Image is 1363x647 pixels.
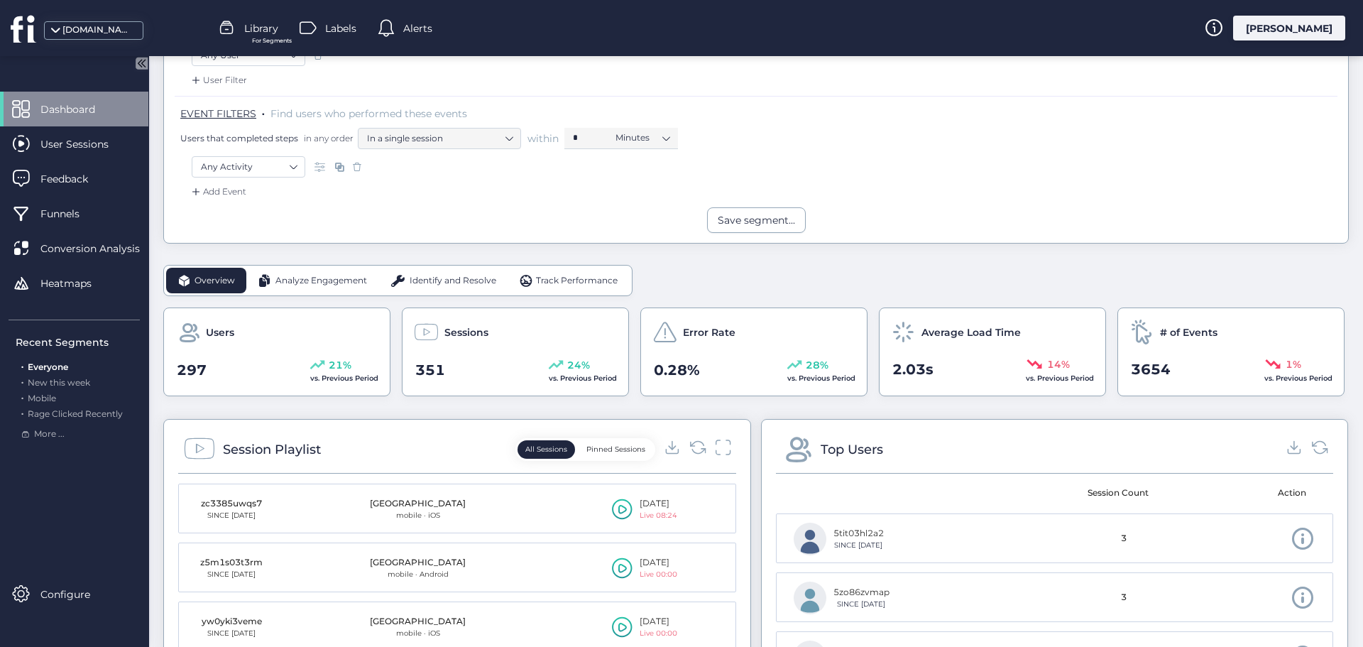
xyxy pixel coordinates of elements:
[252,36,292,45] span: For Segments
[196,497,267,511] div: zc3385uwqs7
[189,185,246,199] div: Add Event
[1160,325,1217,340] span: # of Events
[189,73,247,87] div: User Filter
[40,241,161,256] span: Conversion Analysis
[275,274,367,288] span: Analyze Engagement
[640,628,677,639] div: Live 00:00
[1233,16,1345,40] div: [PERSON_NAME]
[403,21,432,36] span: Alerts
[1026,374,1094,383] span: vs. Previous Period
[21,359,23,372] span: .
[28,393,56,403] span: Mobile
[310,374,378,383] span: vs. Previous Period
[1186,474,1323,513] mat-header-cell: Action
[1047,357,1070,372] span: 14%
[833,540,884,551] div: SINCE [DATE]
[370,615,466,629] div: [GEOGRAPHIC_DATA]
[415,359,445,381] span: 351
[549,374,617,383] span: vs. Previous Period
[196,628,267,639] div: SINCE [DATE]
[370,569,466,580] div: mobile · Android
[370,628,466,639] div: mobile · iOS
[892,359,934,381] span: 2.03s
[410,274,496,288] span: Identify and Resolve
[21,406,23,419] span: .
[201,156,296,178] nz-select-item: Any Activity
[196,556,267,570] div: z5m1s03t3rm
[40,587,111,602] span: Configure
[223,440,321,460] div: Session Playlist
[1264,374,1332,383] span: vs. Previous Period
[1121,532,1127,545] span: 3
[833,586,889,599] div: 5zo86zvmap
[40,136,130,152] span: User Sessions
[180,132,298,144] span: Users that completed steps
[196,510,267,521] div: SINCE [DATE]
[718,212,795,228] div: Save segment...
[40,171,109,187] span: Feedback
[28,361,68,372] span: Everyone
[444,325,488,340] span: Sessions
[262,104,265,119] span: .
[640,497,677,511] div: [DATE]
[370,510,466,521] div: mobile · iOS
[567,357,590,373] span: 24%
[40,206,101,222] span: Funnels
[640,510,677,521] div: Live 08:24
[654,359,700,381] span: 0.28%
[579,440,653,459] button: Pinned Sessions
[244,21,278,36] span: Library
[536,274,618,288] span: Track Performance
[367,128,512,149] nz-select-item: In a single session
[329,357,351,373] span: 21%
[196,615,267,629] div: yw0yki3veme
[1131,359,1171,381] span: 3654
[833,527,884,540] div: 5tit03hl2a2
[40,276,113,291] span: Heatmaps
[195,274,235,288] span: Overview
[21,374,23,388] span: .
[270,107,467,120] span: Find users who performed these events
[787,374,855,383] span: vs. Previous Period
[21,390,23,403] span: .
[1286,357,1301,372] span: 1%
[806,357,828,373] span: 28%
[921,325,1021,340] span: Average Load Time
[28,377,90,388] span: New this week
[34,428,65,441] span: More ...
[527,131,559,146] span: within
[640,615,677,629] div: [DATE]
[1049,474,1186,513] mat-header-cell: Session Count
[370,556,466,570] div: [GEOGRAPHIC_DATA]
[325,21,356,36] span: Labels
[370,497,466,511] div: [GEOGRAPHIC_DATA]
[40,102,116,117] span: Dashboard
[1121,591,1127,604] span: 3
[177,359,207,381] span: 297
[28,408,123,419] span: Rage Clicked Recently
[615,127,669,148] nz-select-item: Minutes
[640,556,677,570] div: [DATE]
[62,23,133,37] div: [DOMAIN_NAME]
[821,440,883,460] div: Top Users
[180,107,256,120] span: EVENT FILTERS
[16,335,140,350] div: Recent Segments
[833,599,889,610] div: SINCE [DATE]
[683,325,735,340] span: Error Rate
[640,569,677,580] div: Live 00:00
[206,325,234,340] span: Users
[518,440,575,459] button: All Sessions
[301,132,354,144] span: in any order
[196,569,267,580] div: SINCE [DATE]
